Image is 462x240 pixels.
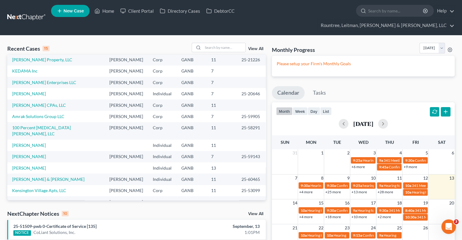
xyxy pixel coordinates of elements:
span: Confirmation Hearing for [PERSON_NAME] [336,208,406,213]
span: Hearing [383,233,396,238]
td: 25-60465 [237,174,266,185]
div: 1:01PM [182,229,260,235]
td: Corp [148,66,176,77]
a: +28 more [377,190,393,194]
span: Hearing [333,233,346,238]
span: 9a [353,208,357,213]
span: 2 [346,149,350,157]
td: Individual [148,88,176,99]
td: 13 [206,162,237,174]
span: 10:30a [405,215,416,219]
td: [PERSON_NAME] [104,174,148,185]
td: [PERSON_NAME] [104,185,148,196]
span: 10a [327,233,333,238]
td: GANB [176,140,206,151]
a: Kensington Village Apts, LLC [12,188,66,193]
span: 8:40a [405,208,414,213]
span: 9:30a [379,208,388,213]
div: September, 13 [182,223,260,229]
td: Corp [148,100,176,111]
span: 9:30a [327,183,336,188]
td: [PERSON_NAME] [104,88,148,99]
span: 341 Meeting for [PERSON_NAME] [383,158,438,163]
td: 25-53099 [237,185,266,196]
span: 3 [454,219,459,224]
a: [PERSON_NAME] & [PERSON_NAME] [12,177,84,182]
span: 23 [344,224,350,232]
span: 8 [320,174,324,182]
a: Tasks [307,86,331,100]
button: day [308,107,320,115]
td: [PERSON_NAME] [104,54,148,65]
a: View All [248,212,263,216]
td: [PERSON_NAME] [104,122,148,140]
span: Hearing for [307,208,325,213]
span: 6 [451,149,455,157]
td: 25-59905 [237,111,266,122]
span: 12 [422,174,428,182]
span: 10a [405,183,411,188]
span: 20 [449,199,455,207]
td: [PERSON_NAME] [104,196,148,208]
span: Tue [333,140,341,145]
td: Corp [148,111,176,122]
span: 9a [379,233,383,238]
span: 10a [405,190,411,194]
span: 9:30a [405,158,414,163]
a: +13 more [351,190,367,194]
button: month [276,107,293,115]
td: 11 [206,122,237,140]
span: 341 Meeting for [415,208,440,213]
a: +2 more [377,215,391,219]
td: 11 [206,100,237,111]
a: +4 more [299,190,312,194]
span: 9a [379,183,383,188]
td: Corp [148,54,176,65]
div: 10 [62,211,69,216]
td: GANB [176,185,206,196]
td: Corp [148,77,176,88]
span: 17 [370,199,376,207]
span: 15 [318,199,324,207]
td: Corp [148,196,176,208]
span: 9:25a [353,158,362,163]
span: 10a [300,233,306,238]
a: [PERSON_NAME] Consulting LLC [12,199,75,205]
button: list [320,107,332,115]
td: 7 [206,151,237,162]
a: [PERSON_NAME] CPAs, LLC [12,103,66,108]
span: 9:15a [353,233,362,238]
td: 11 [206,54,237,65]
a: [PERSON_NAME] [12,165,46,171]
p: Please setup your Firm's Monthly Goals [277,61,450,67]
td: 11 [206,140,237,151]
span: 14 [292,199,298,207]
td: GANB [176,162,206,174]
a: View All [248,47,263,51]
span: 13 [449,174,455,182]
span: Hearing for Seyria [PERSON_NAME] and [PERSON_NAME] [307,233,401,238]
span: 5 [425,149,428,157]
span: Hearing for [357,208,375,213]
span: Confirmation Hearing [362,233,397,238]
a: Home [91,5,117,16]
td: 7 [206,111,237,122]
td: Individual [148,174,176,185]
span: 10a [300,208,306,213]
span: Hearing for [383,183,402,188]
button: week [293,107,308,115]
span: Thu [385,140,394,145]
input: Search by name... [368,5,424,16]
a: +4 more [299,215,312,219]
a: Amrak Solutions Group LLC [12,114,64,119]
a: +10 more [351,215,367,219]
span: 10 [370,174,376,182]
td: [PERSON_NAME] [104,151,148,162]
span: 9:25a [353,183,362,188]
td: GANB [176,77,206,88]
span: 21 [292,224,298,232]
a: [PERSON_NAME] Enterprises LLC [12,80,76,85]
div: NextChapter Notices [7,210,69,217]
td: GANB [176,151,206,162]
span: 9a [379,158,383,163]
